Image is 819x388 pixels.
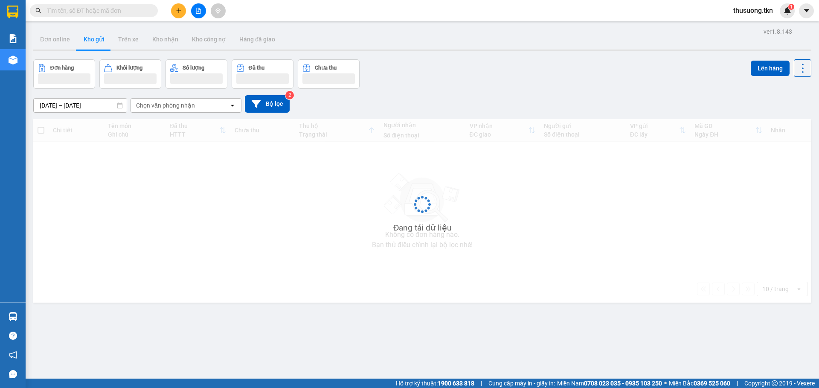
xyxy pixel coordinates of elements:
[116,65,142,71] div: Khối lượng
[249,65,264,71] div: Đã thu
[145,29,185,50] button: Kho nhận
[799,3,814,18] button: caret-down
[166,59,227,89] button: Số lượng
[185,29,232,50] button: Kho công nợ
[33,29,77,50] button: Đơn online
[694,380,730,387] strong: 0369 525 060
[488,379,555,388] span: Cung cấp máy in - giấy in:
[481,379,482,388] span: |
[9,55,17,64] img: warehouse-icon
[751,61,790,76] button: Lên hàng
[215,8,221,14] span: aim
[9,332,17,340] span: question-circle
[191,3,206,18] button: file-add
[9,312,17,321] img: warehouse-icon
[315,65,337,71] div: Chưa thu
[9,34,17,43] img: solution-icon
[136,101,195,110] div: Chọn văn phòng nhận
[195,8,201,14] span: file-add
[245,95,290,113] button: Bộ lọc
[298,59,360,89] button: Chưa thu
[790,4,793,10] span: 1
[772,380,778,386] span: copyright
[9,370,17,378] span: message
[764,27,792,36] div: ver 1.8.143
[111,29,145,50] button: Trên xe
[232,59,293,89] button: Đã thu
[803,7,810,15] span: caret-down
[669,379,730,388] span: Miền Bắc
[726,5,780,16] span: thusuong.tkn
[232,29,282,50] button: Hàng đã giao
[788,4,794,10] sup: 1
[584,380,662,387] strong: 0708 023 035 - 0935 103 250
[77,29,111,50] button: Kho gửi
[47,6,148,15] input: Tìm tên, số ĐT hoặc mã đơn
[99,59,161,89] button: Khối lượng
[33,59,95,89] button: Đơn hàng
[784,7,791,15] img: icon-new-feature
[34,99,127,112] input: Select a date range.
[285,91,294,99] sup: 2
[229,102,236,109] svg: open
[211,3,226,18] button: aim
[557,379,662,388] span: Miền Nam
[171,3,186,18] button: plus
[438,380,474,387] strong: 1900 633 818
[9,351,17,359] span: notification
[664,382,667,385] span: ⚪️
[393,222,452,234] div: Đang tải dữ liệu
[7,6,18,18] img: logo-vxr
[35,8,41,14] span: search
[396,379,474,388] span: Hỗ trợ kỹ thuật:
[50,65,74,71] div: Đơn hàng
[176,8,182,14] span: plus
[183,65,204,71] div: Số lượng
[737,379,738,388] span: |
